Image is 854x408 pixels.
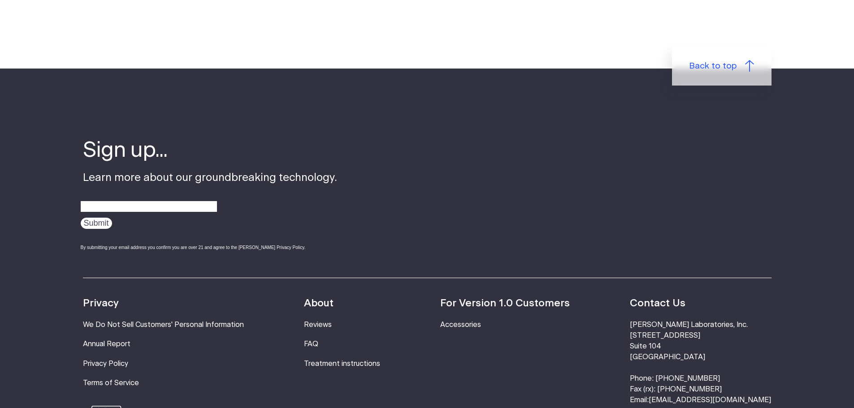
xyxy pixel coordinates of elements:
a: Treatment instructions [304,360,380,367]
a: [EMAIL_ADDRESS][DOMAIN_NAME] [649,396,771,404]
strong: For Version 1.0 Customers [440,298,570,309]
a: Terms of Service [83,379,139,387]
a: Accessories [440,321,481,328]
strong: Privacy [83,298,119,309]
a: We Do Not Sell Customers' Personal Information [83,321,244,328]
div: Learn more about our groundbreaking technology. [83,137,337,259]
a: Privacy Policy [83,360,128,367]
li: [PERSON_NAME] Laboratories, Inc. [STREET_ADDRESS] Suite 104 [GEOGRAPHIC_DATA] Phone: [PHONE_NUMBE... [630,320,771,405]
a: Annual Report [83,340,130,348]
a: Reviews [304,321,332,328]
span: Back to top [689,60,737,73]
a: FAQ [304,340,318,348]
input: Submit [81,218,112,229]
a: Back to top [672,47,772,86]
strong: About [304,298,334,309]
strong: Contact Us [630,298,685,309]
div: By submitting your email address you confirm you are over 21 and agree to the [PERSON_NAME] Priva... [81,244,337,251]
h4: Sign up... [83,137,337,165]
